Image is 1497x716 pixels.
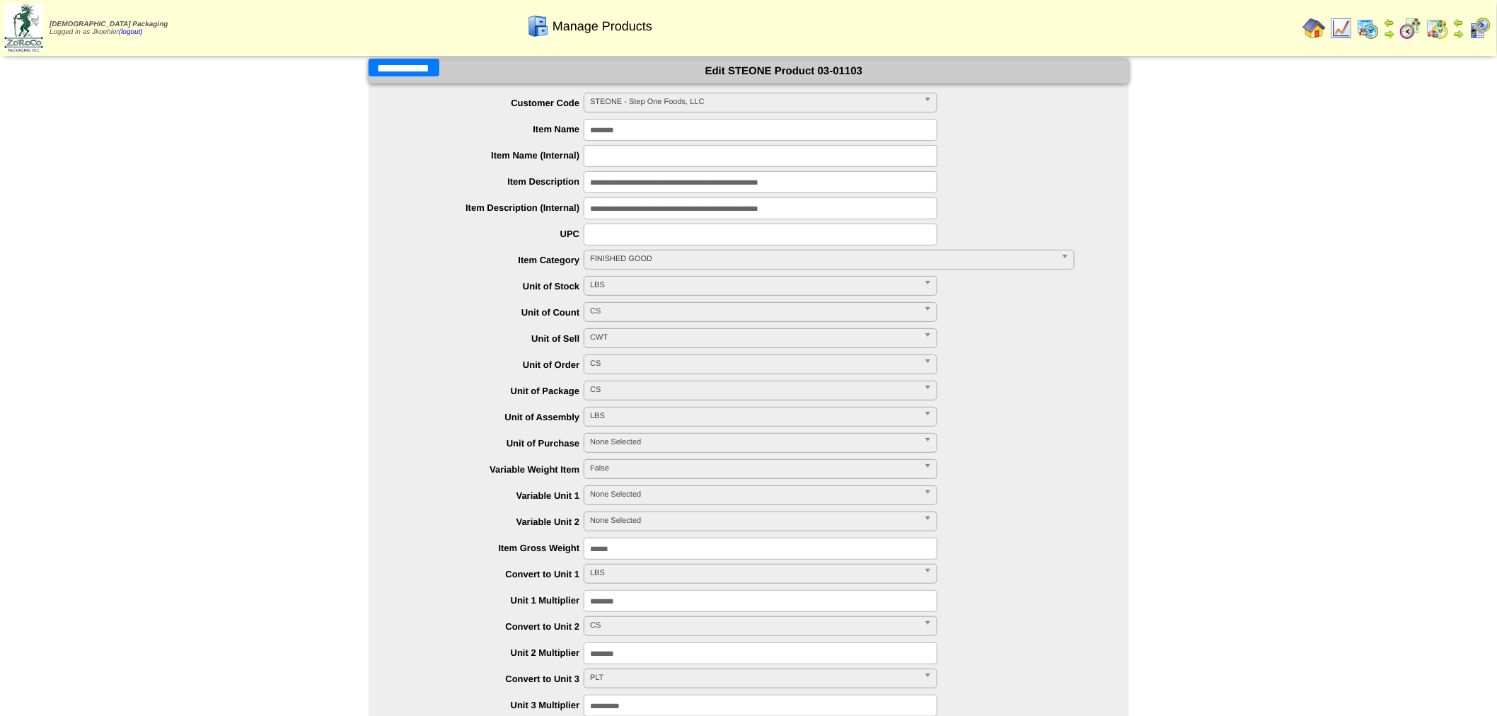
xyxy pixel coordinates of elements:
span: None Selected [590,512,918,529]
span: FINISHED GOOD [590,250,1055,267]
span: CWT [590,329,918,346]
img: cabinet.gif [527,15,550,37]
span: CS [590,355,918,372]
label: Item Name [397,124,584,134]
span: STEONE - Step One Foods, LLC [590,93,918,110]
img: calendarcustomer.gif [1469,17,1491,40]
a: (logout) [119,28,143,36]
img: calendarinout.gif [1426,17,1449,40]
label: Convert to Unit 3 [397,674,584,684]
label: Item Name (Internal) [397,150,584,161]
span: Logged in as Jkoehler [50,21,168,36]
span: CS [590,303,918,320]
span: PLT [590,669,918,686]
label: Unit 2 Multiplier [397,647,584,658]
label: Unit of Stock [397,281,584,291]
label: Convert to Unit 2 [397,621,584,632]
span: LBS [590,565,918,582]
label: Unit of Purchase [397,438,584,449]
img: zoroco-logo-small.webp [4,4,43,52]
span: None Selected [590,434,918,451]
img: calendarblend.gif [1399,17,1422,40]
span: [DEMOGRAPHIC_DATA] Packaging [50,21,168,28]
label: Unit 1 Multiplier [397,595,584,606]
span: LBS [590,408,918,425]
span: CS [590,381,918,398]
label: Variable Weight Item [397,464,584,475]
span: None Selected [590,486,918,503]
label: Unit of Assembly [397,412,584,422]
label: Variable Unit 2 [397,516,584,527]
label: Item Gross Weight [397,543,584,553]
span: CS [590,617,918,634]
img: arrowleft.gif [1384,17,1395,28]
label: Item Description [397,176,584,187]
label: Variable Unit 1 [397,490,584,501]
img: arrowright.gif [1384,28,1395,40]
label: Customer Code [397,98,584,108]
span: False [590,460,918,477]
label: Unit of Count [397,307,584,318]
img: arrowright.gif [1453,28,1464,40]
img: arrowleft.gif [1453,17,1464,28]
label: Unit 3 Multiplier [397,700,584,710]
span: LBS [590,277,918,294]
img: calendarprod.gif [1357,17,1380,40]
label: UPC [397,229,584,239]
label: Item Description (Internal) [397,202,584,213]
span: Manage Products [553,19,652,34]
label: Unit of Package [397,386,584,396]
img: line_graph.gif [1330,17,1353,40]
label: Convert to Unit 1 [397,569,584,579]
label: Unit of Sell [397,333,584,344]
div: Edit STEONE Product 03-01103 [369,59,1129,83]
img: home.gif [1303,17,1326,40]
label: Unit of Order [397,359,584,370]
label: Item Category [397,255,584,265]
